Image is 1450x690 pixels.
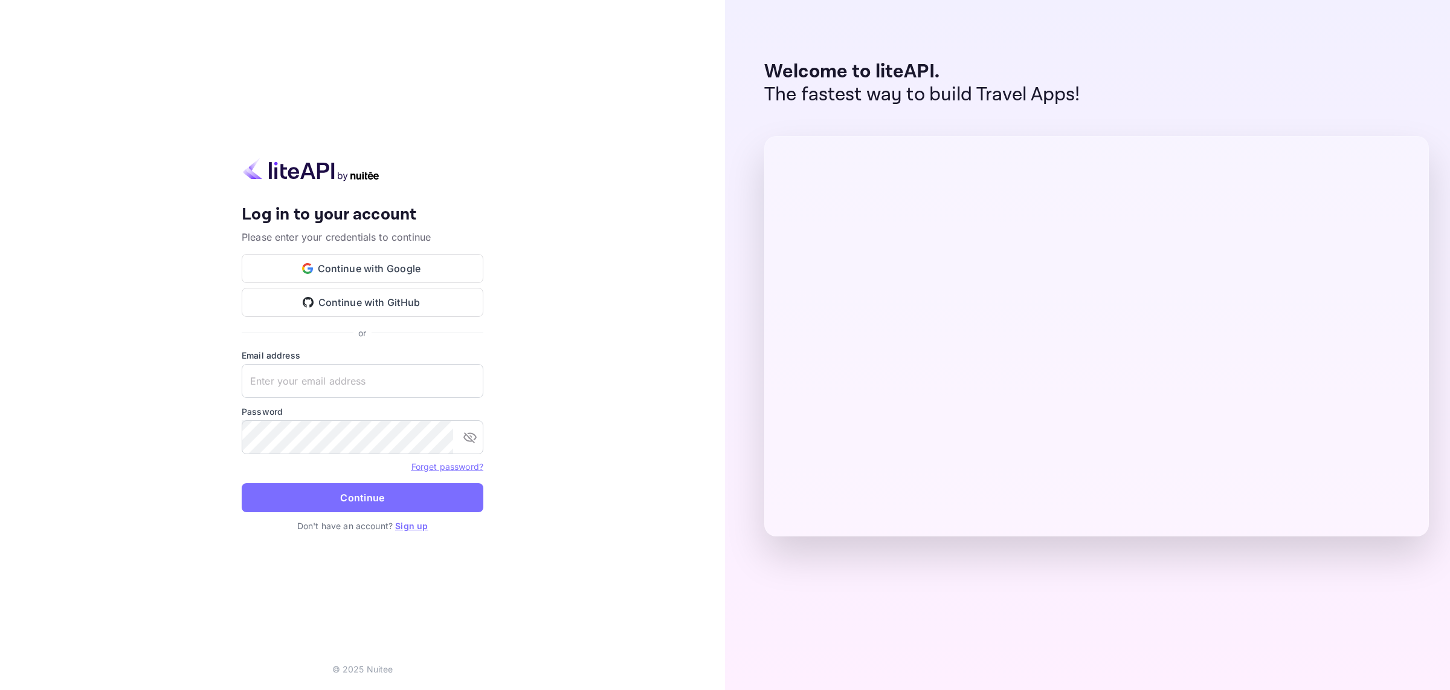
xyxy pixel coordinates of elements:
label: Password [242,405,483,418]
p: Please enter your credentials to continue [242,230,483,244]
p: or [358,327,366,339]
label: Email address [242,349,483,362]
a: Forget password? [411,460,483,472]
p: © 2025 Nuitee [332,663,393,675]
a: Sign up [395,521,428,531]
button: toggle password visibility [458,425,482,449]
img: liteAPI Dashboard Preview [764,136,1429,536]
button: Continue [242,483,483,512]
button: Continue with GitHub [242,288,483,317]
p: Don't have an account? [242,519,483,532]
p: Welcome to liteAPI. [764,60,1080,83]
button: Continue with Google [242,254,483,283]
p: The fastest way to build Travel Apps! [764,83,1080,106]
h4: Log in to your account [242,204,483,226]
a: Forget password? [411,461,483,472]
input: Enter your email address [242,364,483,398]
img: liteapi [242,158,381,181]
